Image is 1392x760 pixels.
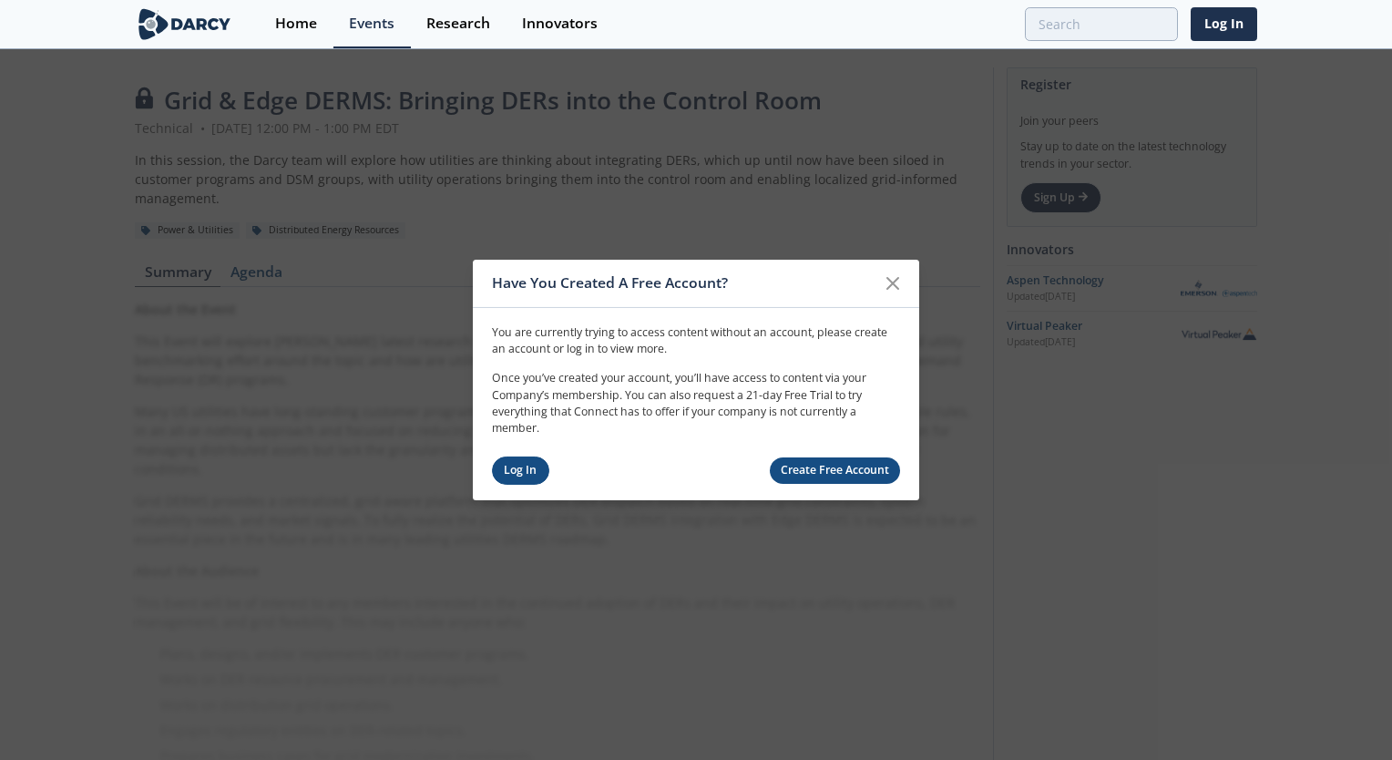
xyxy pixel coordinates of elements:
div: Events [349,16,394,31]
a: Create Free Account [770,457,901,484]
a: Log In [492,457,549,485]
div: Home [275,16,317,31]
div: Have You Created A Free Account? [492,266,875,301]
div: Research [426,16,490,31]
input: Advanced Search [1025,7,1178,41]
a: Log In [1191,7,1257,41]
img: logo-wide.svg [135,8,234,40]
p: You are currently trying to access content without an account, please create an account or log in... [492,324,900,357]
div: Innovators [522,16,598,31]
p: Once you’ve created your account, you’ll have access to content via your Company’s membership. Yo... [492,370,900,437]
